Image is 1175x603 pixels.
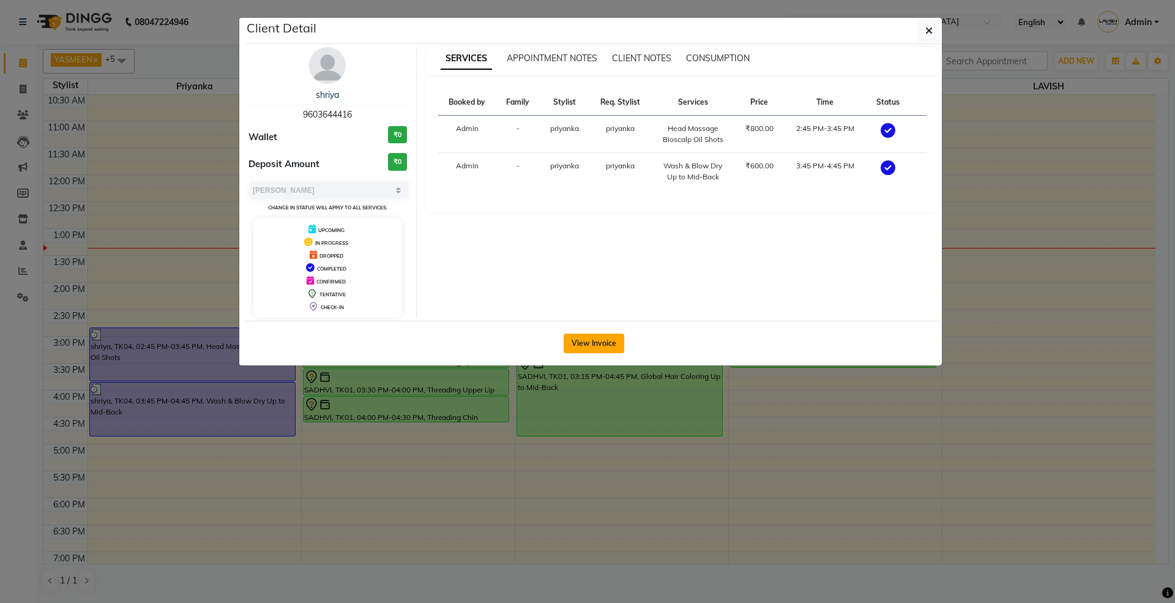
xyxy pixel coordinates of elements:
td: - [496,116,540,153]
th: Price [735,89,784,116]
span: DROPPED [319,253,343,259]
span: 9603644416 [303,109,352,120]
th: Req. Stylist [589,89,651,116]
div: Head Massage Bioscalp Oil Shots [658,123,728,145]
div: ₹800.00 [742,123,777,134]
span: CLIENT NOTES [612,53,671,64]
span: TENTATIVE [319,291,346,298]
span: priyanka [550,124,579,133]
td: Admin [438,153,497,190]
th: Time [783,89,867,116]
h3: ₹0 [388,126,407,144]
td: Admin [438,116,497,153]
span: APPOINTMENT NOTES [507,53,597,64]
span: Wallet [248,130,277,144]
h5: Client Detail [247,19,316,37]
span: SERVICES [441,48,492,70]
th: Booked by [438,89,497,116]
td: 2:45 PM-3:45 PM [783,116,867,153]
span: priyanka [606,124,635,133]
span: priyanka [606,161,635,170]
th: Family [496,89,540,116]
span: priyanka [550,161,579,170]
td: 3:45 PM-4:45 PM [783,153,867,190]
span: CONSUMPTION [686,53,750,64]
button: View Invoice [564,334,624,353]
span: Deposit Amount [248,157,319,171]
span: COMPLETED [317,266,346,272]
img: avatar [309,47,346,84]
h3: ₹0 [388,153,407,171]
div: Wash & Blow Dry Up to Mid-Back [658,160,728,182]
a: shriya [316,89,339,100]
div: ₹600.00 [742,160,777,171]
span: CONFIRMED [316,279,346,285]
span: UPCOMING [318,227,345,233]
th: Stylist [540,89,589,116]
th: Services [651,89,735,116]
span: IN PROGRESS [315,240,348,246]
th: Status [867,89,910,116]
small: Change in status will apply to all services. [268,204,387,211]
td: - [496,153,540,190]
span: CHECK-IN [321,304,344,310]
